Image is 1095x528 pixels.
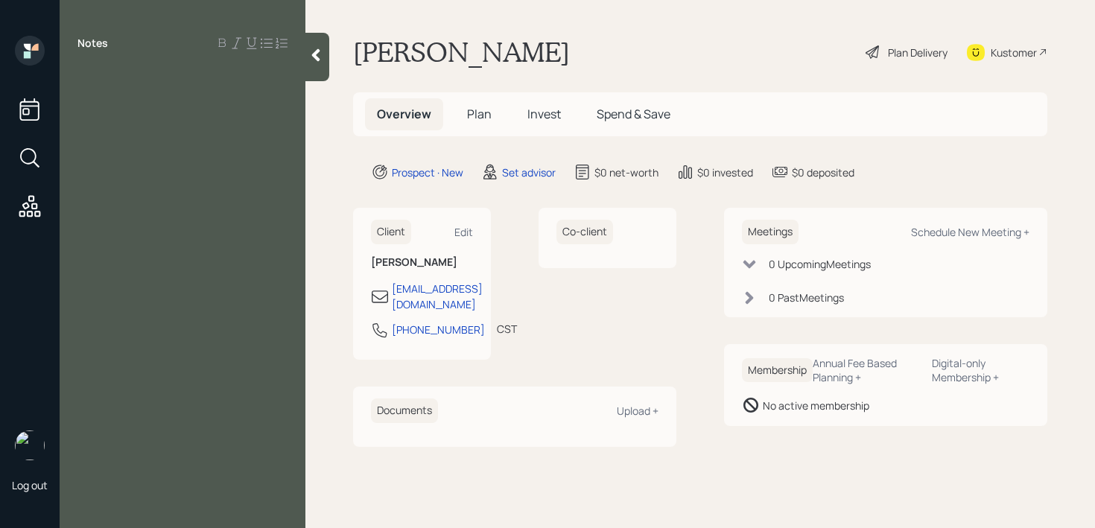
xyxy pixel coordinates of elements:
[371,220,411,244] h6: Client
[888,45,948,60] div: Plan Delivery
[467,106,492,122] span: Plan
[594,165,658,180] div: $0 net-worth
[763,398,869,413] div: No active membership
[15,430,45,460] img: retirable_logo.png
[991,45,1037,60] div: Kustomer
[697,165,753,180] div: $0 invested
[911,225,1029,239] div: Schedule New Meeting +
[769,290,844,305] div: 0 Past Meeting s
[497,321,517,337] div: CST
[377,106,431,122] span: Overview
[597,106,670,122] span: Spend & Save
[392,281,483,312] div: [EMAIL_ADDRESS][DOMAIN_NAME]
[371,256,473,269] h6: [PERSON_NAME]
[813,356,920,384] div: Annual Fee Based Planning +
[371,398,438,423] h6: Documents
[932,356,1029,384] div: Digital-only Membership +
[742,220,799,244] h6: Meetings
[792,165,854,180] div: $0 deposited
[12,478,48,492] div: Log out
[556,220,613,244] h6: Co-client
[742,358,813,383] h6: Membership
[392,165,463,180] div: Prospect · New
[353,36,570,69] h1: [PERSON_NAME]
[502,165,556,180] div: Set advisor
[454,225,473,239] div: Edit
[617,404,658,418] div: Upload +
[392,322,485,337] div: [PHONE_NUMBER]
[527,106,561,122] span: Invest
[769,256,871,272] div: 0 Upcoming Meeting s
[77,36,108,51] label: Notes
